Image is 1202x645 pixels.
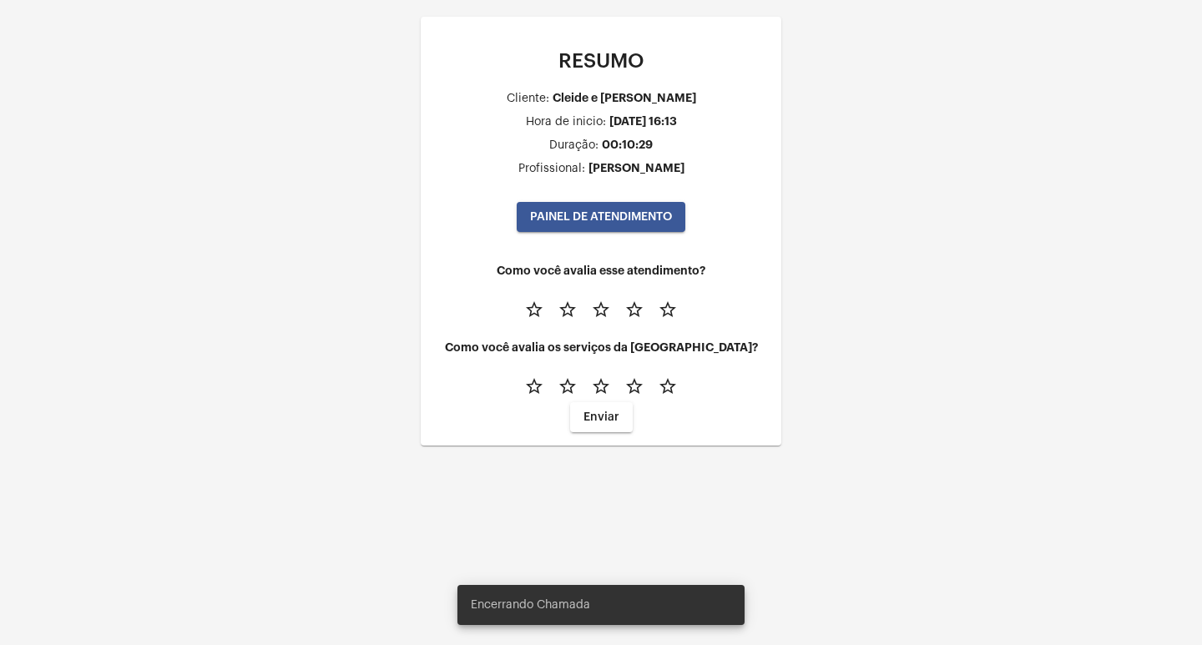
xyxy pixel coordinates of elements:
mat-icon: star_border [558,376,578,396]
p: RESUMO [434,50,768,72]
button: Enviar [570,402,633,432]
mat-icon: star_border [591,376,611,396]
div: Cleide e [PERSON_NAME] [553,92,696,104]
span: PAINEL DE ATENDIMENTO [530,211,672,223]
div: [DATE] 16:13 [609,115,677,128]
button: PAINEL DE ATENDIMENTO [517,202,685,232]
span: Enviar [583,411,619,423]
mat-icon: star_border [558,300,578,320]
div: Hora de inicio: [526,116,606,128]
span: Encerrando Chamada [471,597,590,613]
div: [PERSON_NAME] [588,162,684,174]
mat-icon: star_border [591,300,611,320]
mat-icon: star_border [624,376,644,396]
div: 00:10:29 [602,139,653,151]
h4: Como você avalia esse atendimento? [434,265,768,277]
div: Profissional: [518,163,585,175]
div: Duração: [549,139,598,152]
mat-icon: star_border [658,300,678,320]
mat-icon: star_border [658,376,678,396]
mat-icon: star_border [524,376,544,396]
div: Cliente: [507,93,549,105]
mat-icon: star_border [524,300,544,320]
h4: Como você avalia os serviços da [GEOGRAPHIC_DATA]? [434,341,768,354]
mat-icon: star_border [624,300,644,320]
